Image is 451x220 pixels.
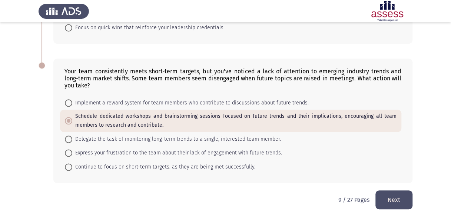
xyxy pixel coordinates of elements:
[338,196,369,203] p: 9 / 27 Pages
[72,163,255,171] span: Continue to focus on short-term targets, as they are being met successfully.
[64,68,401,89] div: Your team consistently meets short-term targets, but you’ve noticed a lack of attention to emergi...
[375,190,412,209] button: load next page
[72,112,397,130] span: Schedule dedicated workshops and brainstorming sessions focused on future trends and their implic...
[72,23,225,32] span: Focus on quick wins that reinforce your leadership credentials.
[72,135,281,144] span: Delegate the task of monitoring long-term trends to a single, interested team member.
[362,1,412,21] img: Assessment logo of ASSESS Situational Judgement Assessment (EN/AR) THL
[72,99,309,107] span: Implement a reward system for team members who contribute to discussions about future trends.
[72,149,282,157] span: Express your frustration to the team about their lack of engagement with future trends.
[39,1,89,21] img: Assess Talent Management logo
